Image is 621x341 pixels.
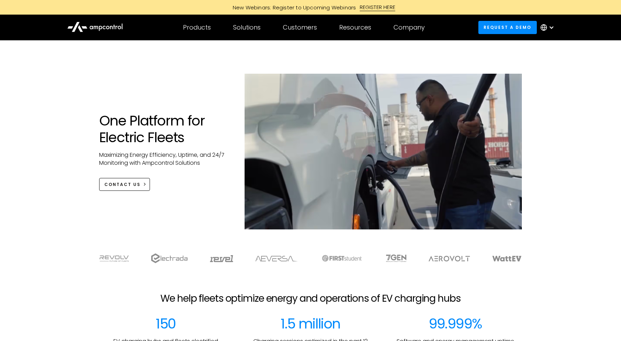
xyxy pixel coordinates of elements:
img: electrada logo [151,253,188,263]
div: Solutions [233,24,261,31]
div: 150 [156,315,176,332]
div: New Webinars: Register to Upcoming Webinars [226,4,360,11]
div: Resources [339,24,371,31]
p: Maximizing Energy Efficiency, Uptime, and 24/7 Monitoring with Ampcontrol Solutions [99,151,231,167]
div: Customers [283,24,317,31]
img: WattEV logo [492,256,522,261]
div: CONTACT US [104,181,141,188]
a: Request a demo [478,21,537,34]
a: CONTACT US [99,178,150,191]
div: Products [183,24,211,31]
img: Aerovolt Logo [429,256,470,261]
div: REGISTER HERE [360,3,396,11]
div: Company [393,24,425,31]
div: 99.999% [429,315,482,332]
h2: We help fleets optimize energy and operations of EV charging hubs [160,293,460,305]
a: New Webinars: Register to Upcoming WebinarsREGISTER HERE [154,3,467,11]
h1: One Platform for Electric Fleets [99,112,231,146]
div: 1.5 million [280,315,340,332]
